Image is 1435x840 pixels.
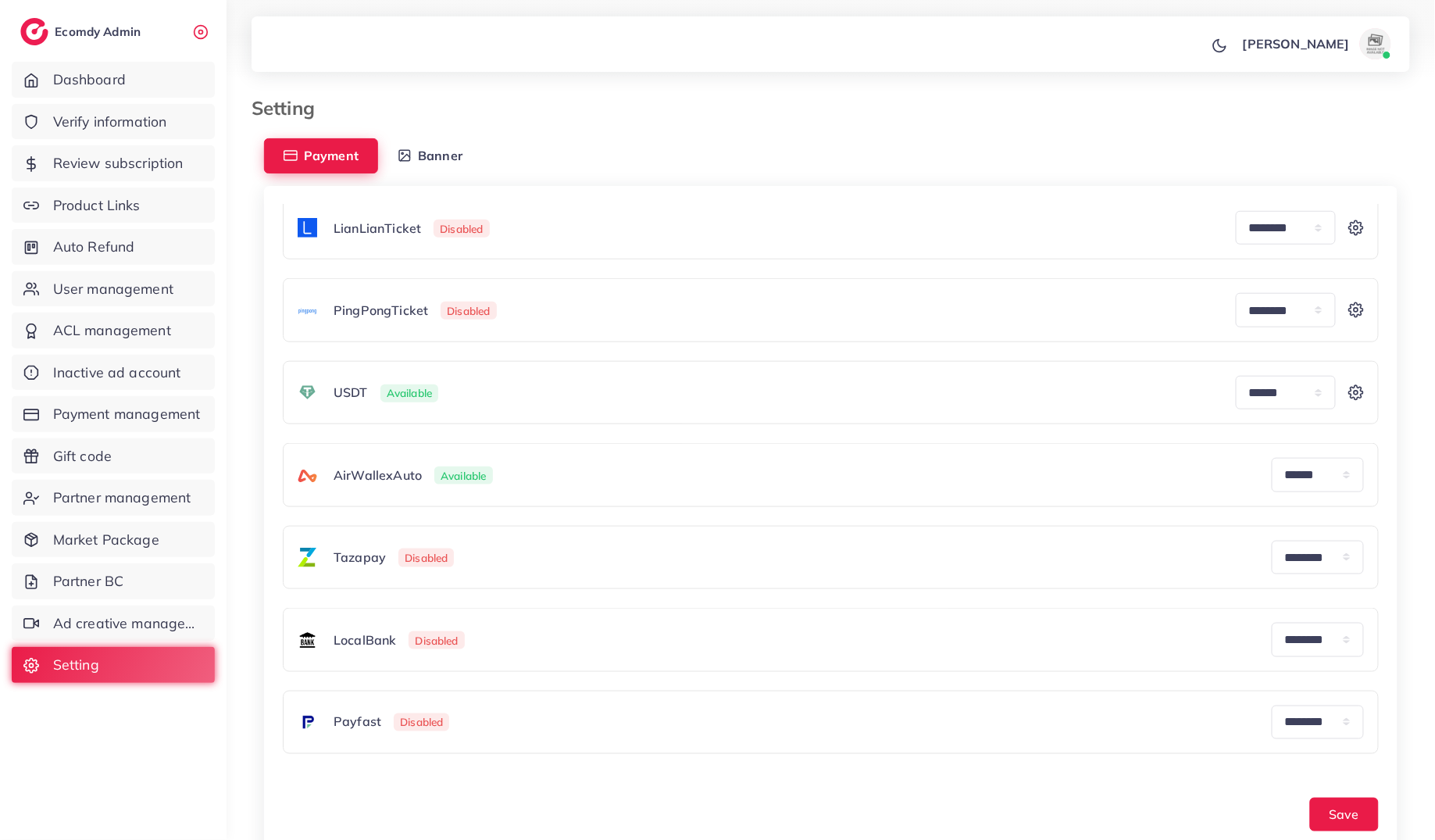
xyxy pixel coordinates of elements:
h6: PingPongTicket [334,301,497,320]
span: Auto Refund [53,237,135,257]
a: Ad creative management [12,606,215,642]
h3: Setting [252,97,327,120]
a: Market Package [12,522,215,558]
a: Gift code [12,438,215,474]
span: Save [1330,806,1359,822]
span: Disabled [441,302,496,320]
a: Partner management [12,480,215,516]
span: Available [434,466,492,484]
span: Setting [53,655,99,675]
span: Gift code [53,446,112,466]
a: logoEcomdy Admin [20,18,145,45]
img: payment [298,306,317,316]
img: avatar [1360,28,1391,59]
span: Ad creative management [53,613,203,634]
img: payment [298,631,317,650]
img: payment [298,713,317,732]
img: payment [298,218,317,238]
a: Review subscription [12,145,215,181]
span: Payment management [53,404,201,424]
img: logo [20,18,48,45]
button: Save [1310,798,1379,831]
span: ACL management [53,320,171,341]
span: Disabled [394,713,449,731]
a: [PERSON_NAME]avatar [1234,28,1398,59]
img: payment [298,470,317,483]
h6: LianLianTicket [334,219,490,238]
a: Payment management [12,396,215,432]
h6: Payfast [334,713,449,731]
span: Product Links [53,195,141,216]
span: Partner management [53,488,191,508]
h6: AirWallexAuto [334,466,493,484]
a: Verify information [12,104,215,140]
img: payment [298,548,317,567]
h6: USDT [334,383,438,402]
h6: LocalBank [334,631,465,649]
a: Inactive ad account [12,355,215,391]
a: User management [12,271,215,307]
img: payment [298,383,317,402]
span: Disabled [434,220,489,238]
span: Market Package [53,530,159,550]
a: Auto Refund [12,229,215,265]
span: Banner [418,149,462,162]
span: User management [53,279,173,299]
span: Inactive ad account [53,363,181,383]
a: Product Links [12,188,215,223]
span: Disabled [398,549,454,567]
a: ACL management [12,313,215,349]
a: Dashboard [12,62,215,98]
span: Verify information [53,112,167,132]
h6: Tazapay [334,548,454,567]
span: Partner BC [53,571,124,592]
p: [PERSON_NAME] [1243,34,1350,53]
span: Available [380,384,438,402]
a: Setting [12,647,215,683]
span: Disabled [409,631,464,649]
span: Payment [304,149,359,162]
a: Partner BC [12,563,215,599]
h2: Ecomdy Admin [55,24,145,39]
span: Review subscription [53,153,184,173]
span: Dashboard [53,70,126,90]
